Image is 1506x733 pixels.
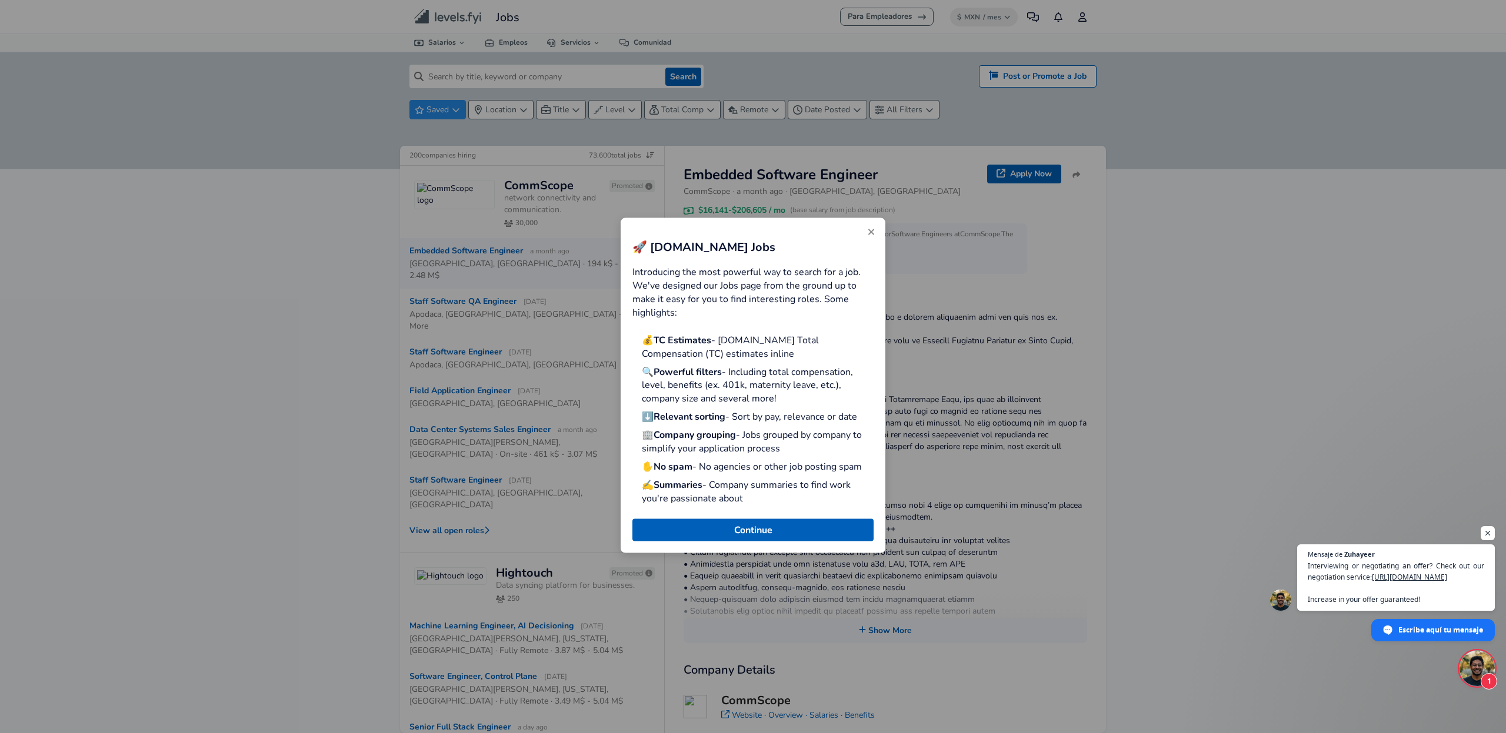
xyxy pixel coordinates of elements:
strong: Company grouping [654,429,736,441]
p: ✍️ - Company summaries to find work you're passionate about [642,478,874,505]
h2: 🚀 [DOMAIN_NAME] Jobs [632,239,874,256]
p: ✋ - No agencies or other job posting spam [642,460,874,473]
strong: Powerful filters [654,365,722,378]
strong: Summaries [654,478,702,491]
p: 🔍 - Including total compensation, level, benefits (ex. 401k, maternity leave, etc.), company size... [642,365,874,406]
p: ⬇️ - Sort by pay, relevance or date [642,410,874,424]
p: Introducing the most powerful way to search for a job. We've designed our Jobs page from the grou... [632,266,874,320]
button: Close [862,222,881,242]
p: 🏢 - Jobs grouped by company to simplify your application process [642,429,874,456]
button: Close [632,519,874,541]
strong: TC Estimates [654,333,711,346]
strong: Relevant sorting [654,410,725,423]
strong: No spam [654,460,692,473]
p: 💰 - [DOMAIN_NAME] Total Compensation (TC) estimates inline [642,333,874,360]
